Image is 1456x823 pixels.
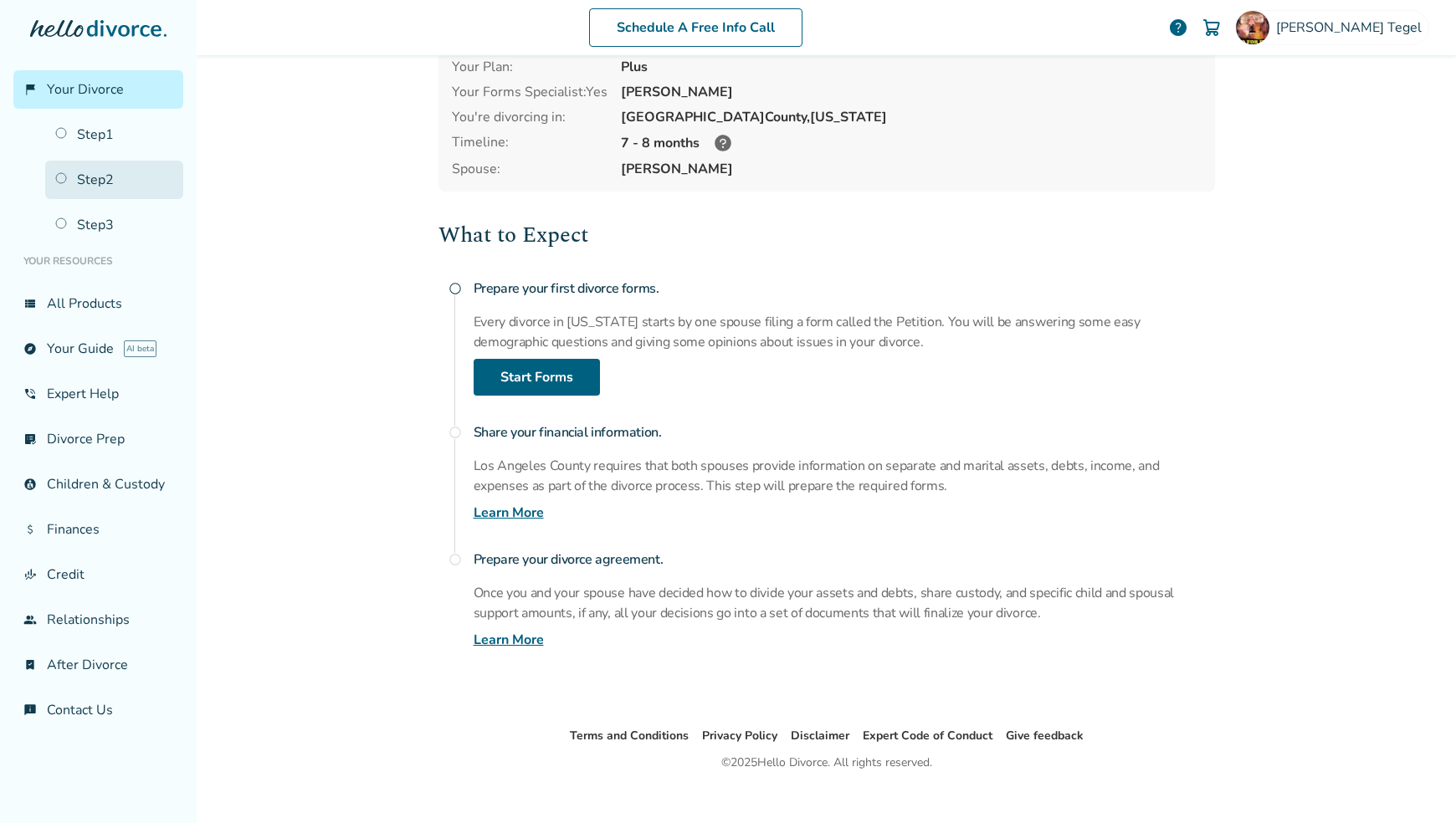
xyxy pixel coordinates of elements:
[13,465,183,504] a: account_childChildren & Custody
[23,387,37,401] span: phone_in_talk
[863,728,992,744] a: Expert Code of Conduct
[474,503,544,523] a: Learn More
[23,523,37,536] span: attach_money
[23,658,37,672] span: bookmark_check
[621,58,1202,76] div: Plus
[452,58,608,76] div: Your Plan:
[1236,11,1269,44] img: ben tegel
[13,555,183,594] a: finance_modeCredit
[124,340,156,357] span: AI beta
[449,426,462,439] span: radio_button_unchecked
[474,312,1215,352] p: Every divorce in [US_STATE] starts by one spouse filing a form called the Petition. You will be a...
[474,630,544,650] a: Learn More
[449,553,462,566] span: radio_button_unchecked
[621,160,1202,178] span: [PERSON_NAME]
[452,133,608,153] div: Timeline:
[702,728,777,744] a: Privacy Policy
[721,753,932,773] div: © 2025 Hello Divorce. All rights reserved.
[452,160,608,178] span: Spouse:
[449,282,462,295] span: radio_button_unchecked
[13,70,183,109] a: flag_2Your Divorce
[452,108,608,126] div: You're divorcing in:
[13,601,183,639] a: groupRelationships
[474,456,1215,496] p: Los Angeles County requires that both spouses provide information on separate and marital assets,...
[13,330,183,368] a: exploreYour GuideAI beta
[13,420,183,458] a: list_alt_checkDivorce Prep
[589,8,802,47] a: Schedule A Free Info Call
[1372,743,1456,823] iframe: Chat Widget
[23,478,37,491] span: account_child
[45,115,183,154] a: Step1
[621,108,1202,126] div: [GEOGRAPHIC_DATA] County, [US_STATE]
[23,297,37,310] span: view_list
[1168,18,1188,38] a: help
[23,613,37,626] span: group
[570,728,689,744] a: Terms and Conditions
[13,646,183,684] a: bookmark_checkAfter Divorce
[13,244,183,278] li: Your Resources
[23,342,37,355] span: explore
[791,726,849,746] li: Disclaimer
[621,133,1202,153] div: 7 - 8 months
[23,568,37,581] span: finance_mode
[438,218,1215,252] h2: What to Expect
[474,359,600,396] a: Start Forms
[1276,18,1428,37] span: [PERSON_NAME] Tegel
[474,416,1215,449] h4: Share your financial information.
[13,375,183,413] a: phone_in_talkExpert Help
[13,510,183,549] a: attach_moneyFinances
[23,703,37,717] span: chat_info
[1202,18,1222,38] img: Cart
[23,432,37,446] span: list_alt_check
[474,272,1215,305] h4: Prepare your first divorce forms.
[45,161,183,199] a: Step2
[1006,726,1084,746] li: Give feedback
[474,583,1215,623] p: Once you and your spouse have decided how to divide your assets and debts, share custody, and spe...
[621,83,1202,101] div: [PERSON_NAME]
[13,284,183,323] a: view_listAll Products
[23,83,37,96] span: flag_2
[13,691,183,729] a: chat_infoContact Us
[45,206,183,244] a: Step3
[47,80,124,99] span: Your Divorce
[452,83,608,101] div: Your Forms Specialist: Yes
[474,543,1215,576] h4: Prepare your divorce agreement.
